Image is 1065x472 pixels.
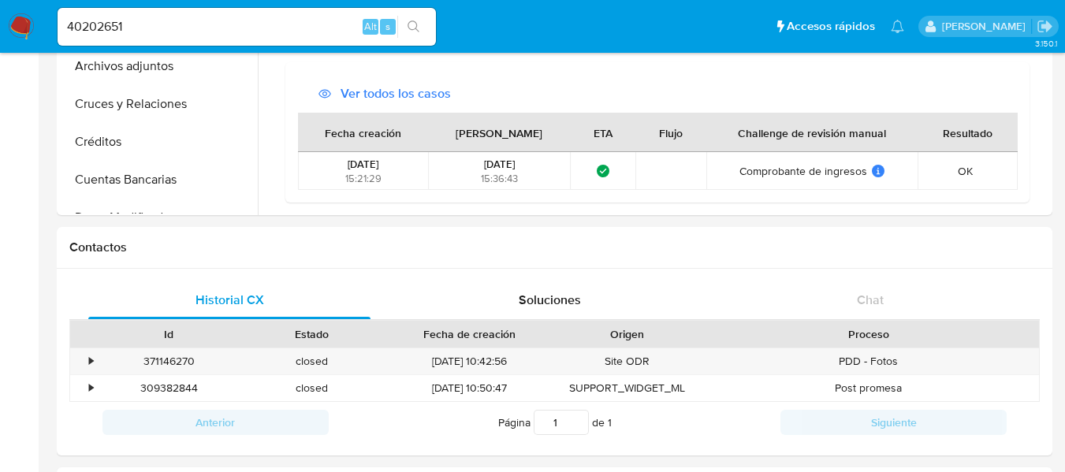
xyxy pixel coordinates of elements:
[608,414,612,430] span: 1
[698,375,1039,401] div: Post promesa
[857,291,884,309] span: Chat
[498,410,612,435] span: Página de
[61,123,258,161] button: Créditos
[98,348,240,374] div: 371146270
[709,326,1028,342] div: Proceso
[383,375,556,401] div: [DATE] 10:50:47
[698,348,1039,374] div: PDD - Fotos
[102,410,329,435] button: Anterior
[394,326,545,342] div: Fecha de creación
[364,19,377,34] span: Alt
[519,291,581,309] span: Soluciones
[240,375,383,401] div: closed
[1037,18,1053,35] a: Salir
[109,326,229,342] div: Id
[61,199,258,236] button: Datos Modificados
[89,381,93,396] div: •
[61,161,258,199] button: Cuentas Bancarias
[787,18,875,35] span: Accesos rápidos
[69,240,1040,255] h1: Contactos
[397,16,430,38] button: search-icon
[61,47,258,85] button: Archivos adjuntos
[89,354,93,369] div: •
[98,375,240,401] div: 309382844
[556,375,698,401] div: SUPPORT_WIDGET_ML
[567,326,687,342] div: Origen
[556,348,698,374] div: Site ODR
[240,348,383,374] div: closed
[61,85,258,123] button: Cruces y Relaciones
[891,20,904,33] a: Notificaciones
[1035,37,1057,50] span: 3.150.1
[195,291,264,309] span: Historial CX
[251,326,372,342] div: Estado
[385,19,390,34] span: s
[780,410,1007,435] button: Siguiente
[58,17,436,37] input: Buscar usuario o caso...
[383,348,556,374] div: [DATE] 10:42:56
[942,19,1031,34] p: zoe.breuer@mercadolibre.com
